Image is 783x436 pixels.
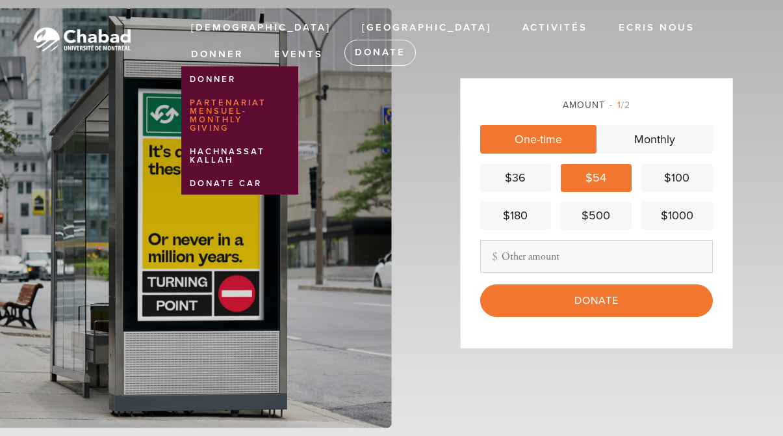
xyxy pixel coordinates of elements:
[181,42,253,67] a: Donner
[485,169,546,187] div: $36
[610,100,630,111] span: /2
[561,164,632,192] a: $54
[181,92,292,139] a: Partenariat mensuel-Monthly giving
[641,164,712,192] a: $100
[597,125,713,154] a: Monthly
[513,16,597,40] a: Activités
[609,16,704,40] a: Ecris Nous
[647,169,707,187] div: $100
[647,207,707,225] div: $1000
[566,207,626,225] div: $500
[352,16,501,40] a: [GEOGRAPHIC_DATA]
[480,240,713,273] input: Other amount
[19,19,143,60] img: logo-white.png
[264,42,333,67] a: Events
[181,69,292,90] a: Donner
[566,169,626,187] div: $54
[641,202,712,230] a: $1000
[485,207,546,225] div: $180
[480,98,713,112] div: Amount
[617,100,621,111] span: 1
[480,164,551,192] a: $36
[480,202,551,230] a: $180
[480,284,713,317] input: Donate
[480,125,597,154] a: One-time
[561,202,632,230] a: $500
[181,16,340,40] a: [DEMOGRAPHIC_DATA]
[181,141,292,171] a: Hachnassat Kallah
[181,173,292,195] a: Donate car
[344,40,416,66] a: Donate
